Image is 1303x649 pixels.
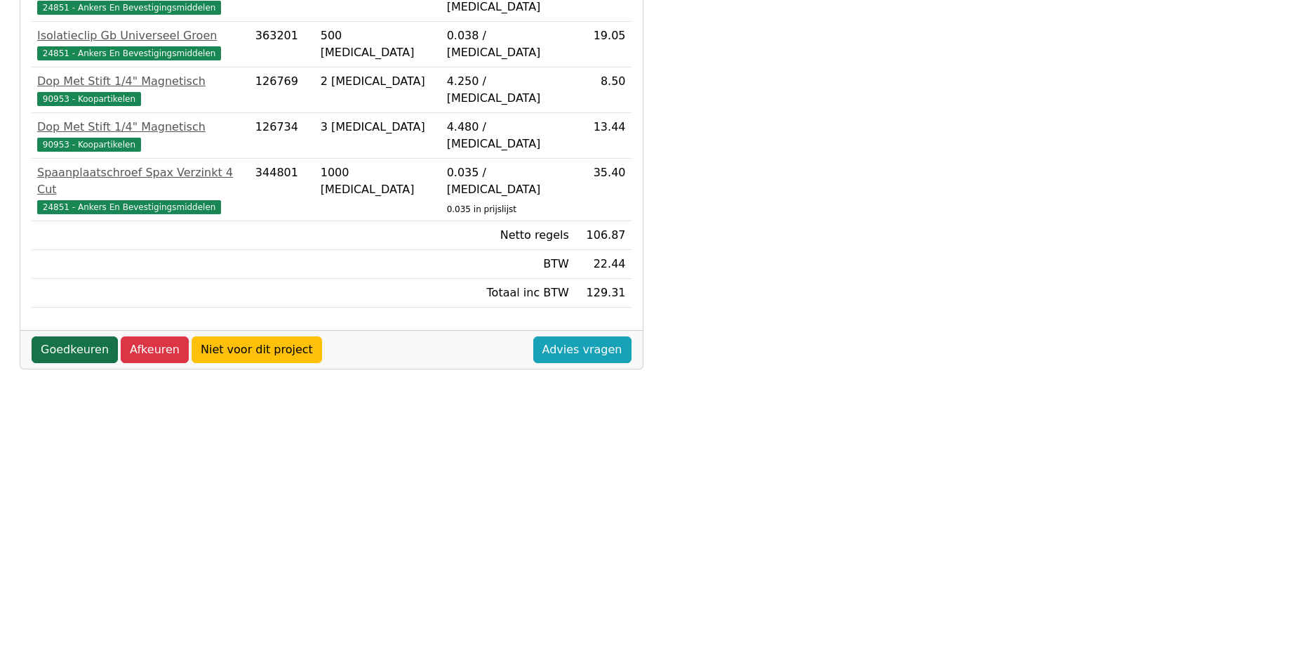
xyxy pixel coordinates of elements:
div: Dop Met Stift 1/4" Magnetisch [37,73,244,90]
span: 24851 - Ankers En Bevestigingsmiddelen [37,1,221,15]
td: BTW [441,250,575,279]
div: 500 [MEDICAL_DATA] [321,27,436,61]
a: Afkeuren [121,336,189,363]
span: 90953 - Koopartikelen [37,138,141,152]
sub: 0.035 in prijslijst [447,204,516,214]
td: Netto regels [441,221,575,250]
div: 4.480 / [MEDICAL_DATA] [447,119,569,152]
td: 363201 [250,22,315,67]
div: Dop Met Stift 1/4" Magnetisch [37,119,244,136]
td: 19.05 [575,22,632,67]
a: Isolatieclip Gb Universeel Groen24851 - Ankers En Bevestigingsmiddelen [37,27,244,61]
span: 24851 - Ankers En Bevestigingsmiddelen [37,200,221,214]
div: 1000 [MEDICAL_DATA] [321,164,436,198]
td: 126734 [250,113,315,159]
a: Goedkeuren [32,336,118,363]
div: Spaanplaatschroef Spax Verzinkt 4 Cut [37,164,244,198]
div: 0.035 / [MEDICAL_DATA] [447,164,569,198]
div: 0.038 / [MEDICAL_DATA] [447,27,569,61]
td: Totaal inc BTW [441,279,575,308]
td: 22.44 [575,250,632,279]
div: 2 [MEDICAL_DATA] [321,73,436,90]
a: Dop Met Stift 1/4" Magnetisch90953 - Koopartikelen [37,119,244,152]
td: 344801 [250,159,315,221]
td: 35.40 [575,159,632,221]
td: 129.31 [575,279,632,308]
span: 90953 - Koopartikelen [37,92,141,106]
a: Niet voor dit project [192,336,322,363]
span: 24851 - Ankers En Bevestigingsmiddelen [37,46,221,60]
td: 13.44 [575,113,632,159]
a: Advies vragen [533,336,632,363]
div: 4.250 / [MEDICAL_DATA] [447,73,569,107]
a: Dop Met Stift 1/4" Magnetisch90953 - Koopartikelen [37,73,244,107]
div: Isolatieclip Gb Universeel Groen [37,27,244,44]
td: 106.87 [575,221,632,250]
td: 8.50 [575,67,632,113]
td: 126769 [250,67,315,113]
div: 3 [MEDICAL_DATA] [321,119,436,136]
a: Spaanplaatschroef Spax Verzinkt 4 Cut24851 - Ankers En Bevestigingsmiddelen [37,164,244,215]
